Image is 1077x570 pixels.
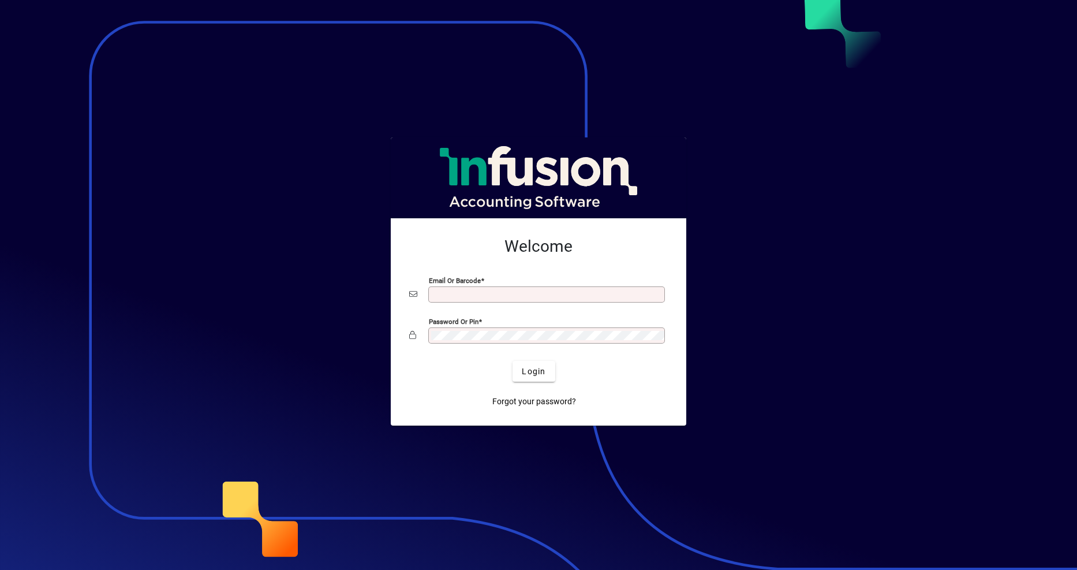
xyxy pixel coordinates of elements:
button: Login [513,361,555,382]
mat-label: Password or Pin [429,318,478,326]
mat-label: Email or Barcode [429,277,481,285]
h2: Welcome [409,237,668,256]
span: Forgot your password? [492,396,576,408]
span: Login [522,366,545,378]
a: Forgot your password? [488,391,581,412]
